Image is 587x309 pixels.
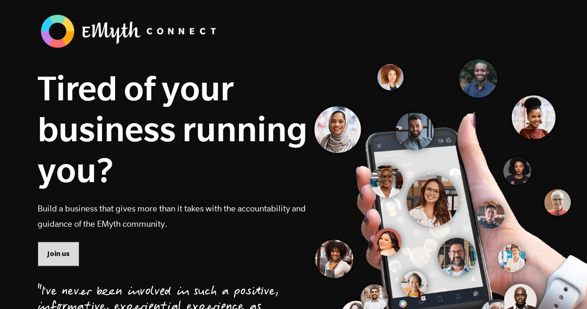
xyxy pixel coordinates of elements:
[38,12,223,51] img: banner_logo
[38,242,79,266] a: Join us
[47,249,70,259] span: Join us
[541,264,587,309] iframe: Chat Widget
[38,201,308,231] p: Build a business that gives more than it takes with the accountability and guidance of the EMyth ...
[38,67,308,190] h1: Tired of your business running you?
